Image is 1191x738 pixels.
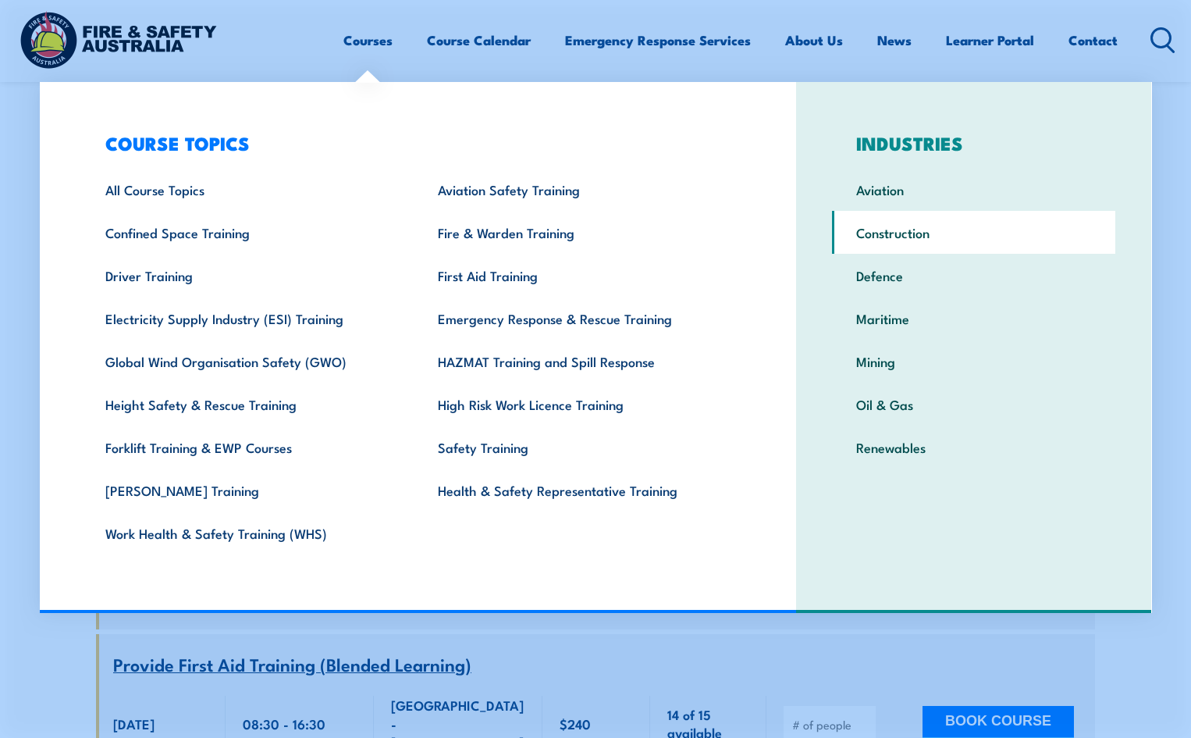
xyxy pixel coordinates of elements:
a: About Us [785,20,843,61]
a: Electricity Supply Industry (ESI) Training [81,297,414,340]
span: Provide First Aid Training (Blended Learning) [113,651,471,677]
a: Construction [832,211,1115,254]
a: Health & Safety Representative Training [414,469,747,512]
a: First Aid Training [414,254,747,297]
span: 08:30 - 16:30 [243,715,325,733]
a: Aviation Safety Training [414,168,747,211]
a: High Risk Work Licence Training [414,383,747,426]
a: Emergency Response Services [565,20,751,61]
a: Course Calendar [427,20,531,61]
span: $240 [560,715,591,733]
a: News [877,20,912,61]
a: Defence [832,254,1115,297]
a: Contact [1068,20,1118,61]
a: Provide First Aid Training (Blended Learning) [113,655,471,675]
a: Emergency Response & Rescue Training [414,297,747,340]
input: # of people [792,717,870,733]
a: Driver Training [81,254,414,297]
span: [DATE] [113,715,155,733]
a: Global Wind Organisation Safety (GWO) [81,340,414,383]
a: Confined Space Training [81,211,414,254]
a: Safety Training [414,426,747,469]
a: [PERSON_NAME] Training [81,469,414,512]
a: Oil & Gas [832,383,1115,426]
a: All Course Topics [81,168,414,211]
a: Fire & Warden Training [414,211,747,254]
h3: COURSE TOPICS [81,132,748,154]
a: Maritime [832,297,1115,340]
a: Forklift Training & EWP Courses [81,426,414,469]
a: Renewables [832,426,1115,469]
a: Mining [832,340,1115,383]
a: Work Health & Safety Training (WHS) [81,512,414,554]
a: HAZMAT Training and Spill Response [414,340,747,383]
a: Courses [343,20,393,61]
h3: INDUSTRIES [832,132,1115,154]
a: Learner Portal [946,20,1034,61]
a: Height Safety & Rescue Training [81,383,414,426]
a: Aviation [832,168,1115,211]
